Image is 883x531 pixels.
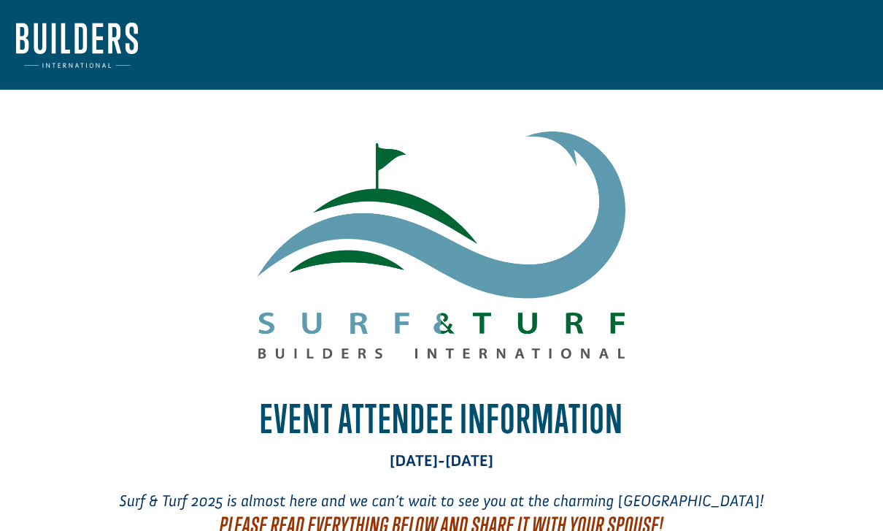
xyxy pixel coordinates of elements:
span: [DATE]-[DATE] [390,451,494,470]
span: Surf & Turf 2025 is almost here and we can’t wait to see you at the charming [GEOGRAPHIC_DATA]! [119,491,764,511]
h2: Event Attendee Information [47,396,836,449]
img: S&T 2023 web [258,131,625,359]
img: Builders International [16,23,138,68]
